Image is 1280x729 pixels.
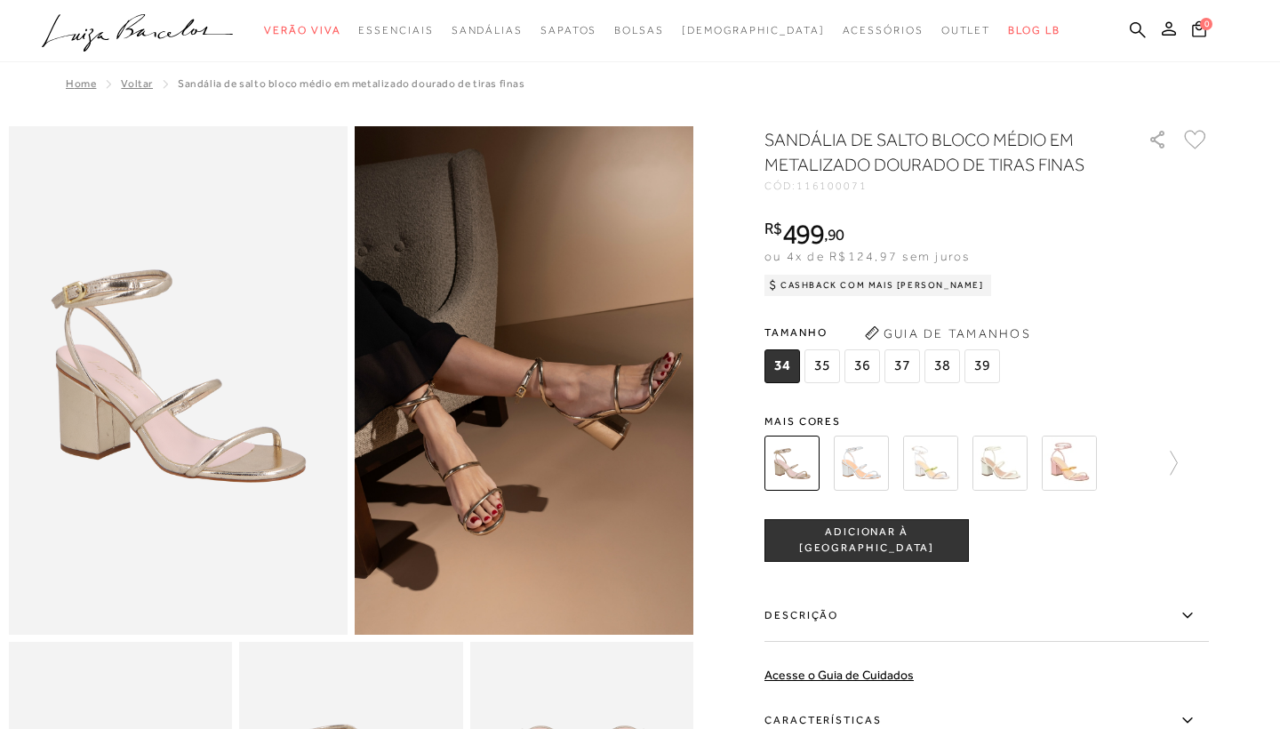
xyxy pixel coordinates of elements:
[834,436,889,491] img: SANDÁLIA DE SALTO BLOCO MÉDIO EM METALIZADO PRATA DE TIRAS FINAS
[964,349,1000,383] span: 39
[884,349,920,383] span: 37
[614,14,664,47] a: categoryNavScreenReaderText
[764,349,800,383] span: 34
[941,24,991,36] span: Outlet
[178,77,525,90] span: SANDÁLIA DE SALTO BLOCO MÉDIO EM METALIZADO DOURADO DE TIRAS FINAS
[764,436,820,491] img: SANDÁLIA DE SALTO BLOCO MÉDIO EM METALIZADO DOURADO DE TIRAS FINAS
[972,436,1028,491] img: SANDÁLIA DE SALTO MÉDIO EM VERNIZ OFF WHITE
[924,349,960,383] span: 38
[1008,24,1060,36] span: BLOG LB
[843,24,924,36] span: Acessórios
[941,14,991,47] a: categoryNavScreenReaderText
[804,349,840,383] span: 35
[452,24,523,36] span: Sandálias
[1008,14,1060,47] a: BLOG LB
[540,14,596,47] a: categoryNavScreenReaderText
[764,127,1098,177] h1: SANDÁLIA DE SALTO BLOCO MÉDIO EM METALIZADO DOURADO DE TIRAS FINAS
[614,24,664,36] span: Bolsas
[844,349,880,383] span: 36
[264,24,340,36] span: Verão Viva
[358,14,433,47] a: categoryNavScreenReaderText
[843,14,924,47] a: categoryNavScreenReaderText
[765,525,968,556] span: ADICIONAR À [GEOGRAPHIC_DATA]
[764,668,914,682] a: Acesse o Guia de Cuidados
[796,180,868,192] span: 116100071
[121,77,153,90] a: Voltar
[764,519,969,562] button: ADICIONAR À [GEOGRAPHIC_DATA]
[824,227,844,243] i: ,
[828,225,844,244] span: 90
[1042,436,1097,491] img: SANDÁLIA SALTO MÉDIO ROSÉ
[782,218,824,250] span: 499
[764,416,1209,427] span: Mais cores
[682,24,825,36] span: [DEMOGRAPHIC_DATA]
[682,14,825,47] a: noSubCategoriesText
[903,436,958,491] img: SANDÁLIA DE SALTO MÉDIO EM METALIZADO PRATA MULTICOR
[764,275,991,296] div: Cashback com Mais [PERSON_NAME]
[358,24,433,36] span: Essenciais
[355,126,693,635] img: image
[764,249,970,263] span: ou 4x de R$124,97 sem juros
[764,180,1120,191] div: CÓD:
[764,590,1209,642] label: Descrição
[452,14,523,47] a: categoryNavScreenReaderText
[764,319,1004,346] span: Tamanho
[66,77,96,90] a: Home
[264,14,340,47] a: categoryNavScreenReaderText
[859,319,1036,348] button: Guia de Tamanhos
[764,220,782,236] i: R$
[540,24,596,36] span: Sapatos
[9,126,348,635] img: image
[1187,20,1212,44] button: 0
[1200,18,1212,30] span: 0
